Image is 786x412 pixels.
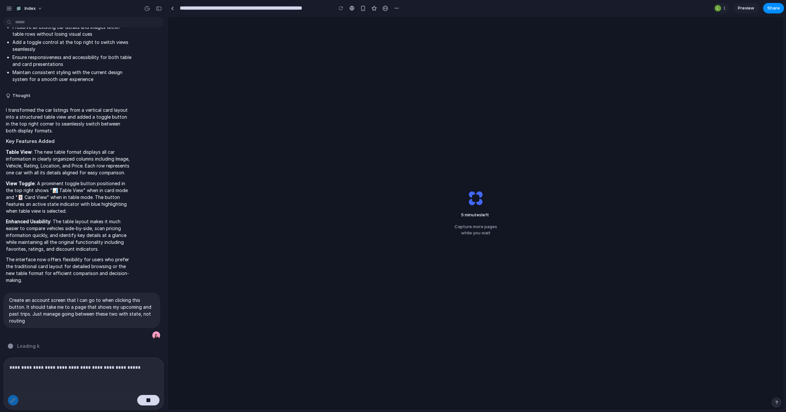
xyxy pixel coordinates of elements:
[723,5,728,11] span: 1
[6,181,35,186] strong: View Toggle
[6,180,131,214] p: : A prominent toggle button positioned in the top right shows "📊 Table View" when in card mode an...
[12,24,131,37] li: Preserve all existing car details and images within table rows without losing visual cues
[6,149,32,155] strong: Table View
[12,39,131,52] li: Add a toggle control at the top right to switch views seamlessly
[12,69,131,83] li: Maintain consistent styling with the current design system for a smooth user experience
[713,3,729,13] div: 1
[767,5,780,11] span: Share
[458,212,494,218] span: minutes left
[6,218,131,252] p: : The table layout makes it much easier to compare vehicles side-by-side, scan pricing informatio...
[455,224,497,236] span: Capture more pages while you wait
[13,3,46,14] button: Index
[738,5,754,11] span: Preview
[6,219,50,224] strong: Enhanced Usability
[6,138,131,145] h2: Key Features Added
[25,5,36,12] span: Index
[763,3,784,13] button: Share
[9,297,154,324] p: Create an account screen that I can go to when clicking this button. It should take me to a page ...
[461,212,464,217] span: 5
[17,343,40,349] span: Loading k
[6,107,131,134] p: I transformed the car listings from a vertical card layout into a structured table view and added...
[6,148,131,176] p: : The new table format displays all car information in clearly organized columns including Image,...
[12,54,131,68] li: Ensure responsiveness and accessibility for both table and card presentations
[733,3,759,13] a: Preview
[6,256,131,284] p: The interface now offers flexibility for users who prefer the traditional card layout for detaile...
